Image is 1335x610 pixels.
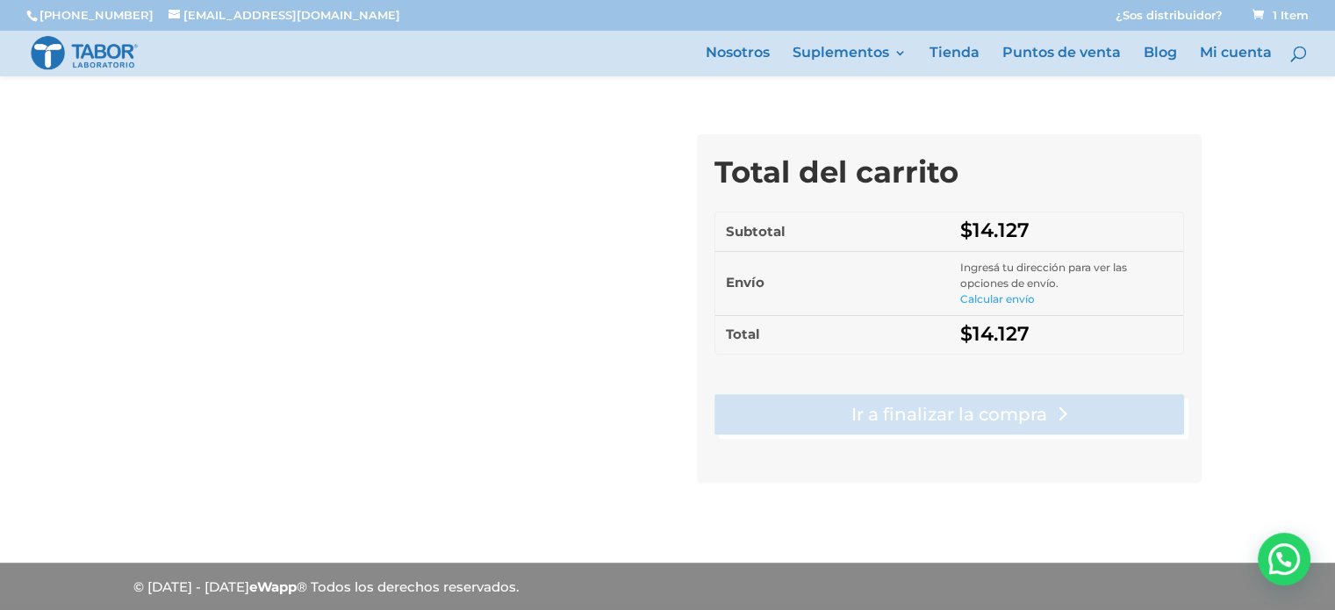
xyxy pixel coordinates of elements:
[1249,8,1309,22] a: 1 Item
[949,251,1182,315] td: Ingresá tu dirección para ver las opciones de envío.
[1200,47,1272,76] a: Mi cuenta
[793,47,907,76] a: Suplementos
[706,47,770,76] a: Nosotros
[959,321,1029,346] bdi: 14.127
[959,321,972,346] span: $
[714,152,1184,203] h2: Total del carrito
[959,218,972,242] span: $
[1144,47,1177,76] a: Blog
[169,8,400,22] a: [EMAIL_ADDRESS][DOMAIN_NAME]
[715,251,949,315] th: Envío
[1116,10,1223,30] a: ¿Sos distribuidor?
[715,212,949,251] th: Subtotal
[1252,8,1309,22] span: 1 Item
[959,218,1029,242] bdi: 14.127
[30,34,139,72] img: Laboratorio Tabor
[929,47,980,76] a: Tienda
[715,315,949,355] th: Total
[39,8,154,22] a: [PHONE_NUMBER]
[959,292,1034,305] a: Calcular envío
[1002,47,1121,76] a: Puntos de venta
[714,394,1184,434] a: Ir a finalizar la compra
[133,576,519,607] div: © [DATE] - [DATE] ® Todos los derechos reservados.
[249,578,297,595] a: eWapp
